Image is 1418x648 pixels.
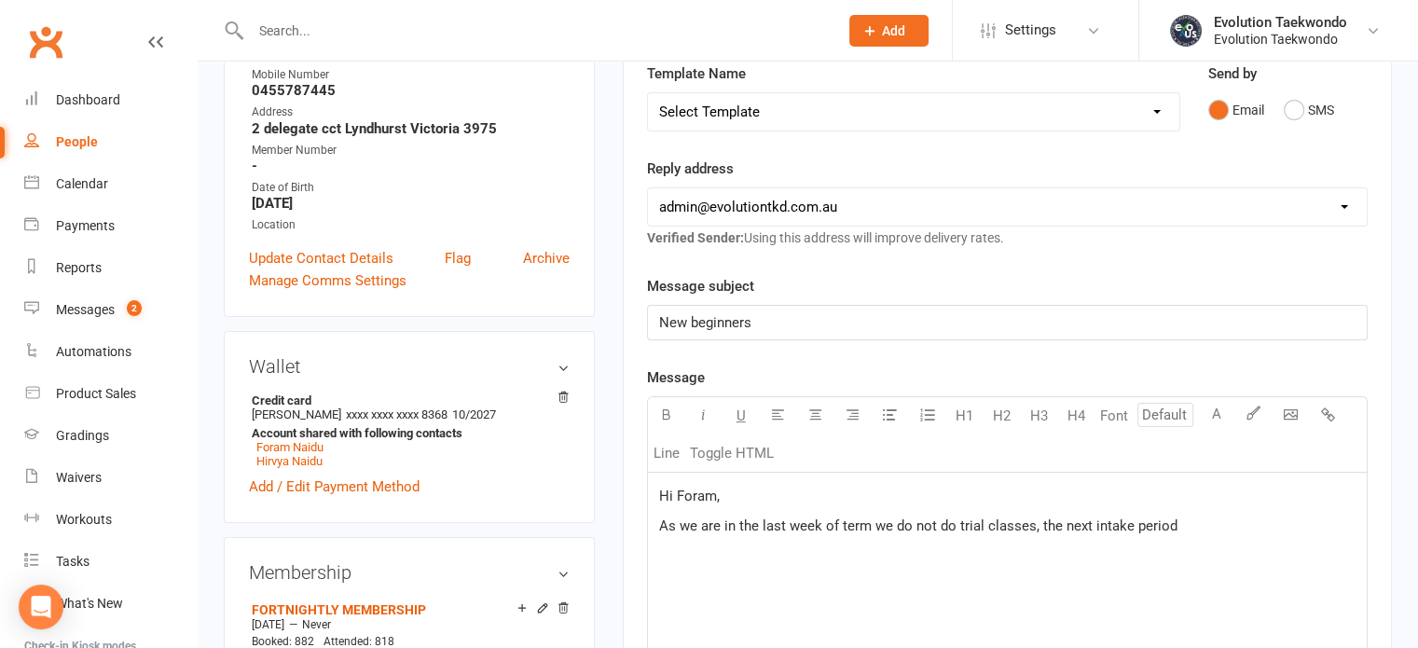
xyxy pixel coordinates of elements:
span: Settings [1005,9,1056,51]
a: Calendar [24,163,197,205]
label: Message [647,366,705,389]
div: Open Intercom Messenger [19,585,63,629]
button: Email [1208,92,1264,128]
label: Reply address [647,158,734,180]
button: SMS [1284,92,1334,128]
div: — [247,617,570,632]
strong: Verified Sender: [647,230,744,245]
span: New beginners [659,314,751,331]
div: Tasks [56,554,89,569]
a: Workouts [24,499,197,541]
div: Automations [56,344,131,359]
div: Member Number [252,142,570,159]
span: Attended: 818 [324,635,394,648]
div: Waivers [56,470,102,485]
a: Gradings [24,415,197,457]
button: Font [1095,397,1133,434]
a: Archive [523,247,570,269]
span: Booked: 882 [252,635,314,648]
a: Messages 2 [24,289,197,331]
div: Mobile Number [252,66,570,84]
span: 10/2027 [452,407,496,421]
div: People [56,134,98,149]
img: thumb_image1716958358.png [1167,12,1205,49]
button: Line [648,434,685,472]
label: Message subject [647,275,754,297]
button: Add [849,15,929,47]
a: Clubworx [22,19,69,65]
a: Flag [445,247,471,269]
a: Automations [24,331,197,373]
button: U [723,397,760,434]
span: Add [882,23,905,38]
button: H3 [1021,397,1058,434]
div: What's New [56,596,123,611]
strong: - [252,158,570,174]
div: Gradings [56,428,109,443]
span: [DATE] [252,618,284,631]
button: H2 [984,397,1021,434]
li: [PERSON_NAME] [249,391,570,471]
label: Send by [1208,62,1257,85]
a: Waivers [24,457,197,499]
span: xxxx xxxx xxxx 8368 [346,407,447,421]
a: Update Contact Details [249,247,393,269]
a: People [24,121,197,163]
strong: Credit card [252,393,560,407]
div: Evolution Taekwondo [1214,31,1347,48]
a: Tasks [24,541,197,583]
button: H4 [1058,397,1095,434]
input: Default [1137,403,1193,427]
a: FORTNIGHTLY MEMBERSHIP [252,602,426,617]
a: Reports [24,247,197,289]
h3: Wallet [249,356,570,377]
a: What's New [24,583,197,625]
h3: Membership [249,562,570,583]
span: As we are in the last week of term we do not do trial classes, the next intake period [659,517,1177,534]
span: 2 [127,300,142,316]
div: Payments [56,218,115,233]
div: Date of Birth [252,179,570,197]
div: Calendar [56,176,108,191]
a: Manage Comms Settings [249,269,406,292]
div: Address [252,103,570,121]
a: Hirvya Naidu [256,454,323,468]
div: Dashboard [56,92,120,107]
strong: Account shared with following contacts [252,426,560,440]
a: Dashboard [24,79,197,121]
strong: [DATE] [252,195,570,212]
div: Messages [56,302,115,317]
button: H1 [946,397,984,434]
div: Location [252,216,570,234]
a: Add / Edit Payment Method [249,476,420,498]
label: Template Name [647,62,746,85]
strong: 0455787445 [252,82,570,99]
a: Product Sales [24,373,197,415]
button: A [1198,397,1235,434]
div: Workouts [56,512,112,527]
div: Reports [56,260,102,275]
span: Never [302,618,331,631]
div: Evolution Taekwondo [1214,14,1347,31]
span: U [737,407,746,424]
span: Hi Foram, [659,488,720,504]
a: Foram Naidu [256,440,324,454]
input: Search... [245,18,825,44]
strong: 2 delegate cct Lyndhurst Victoria 3975 [252,120,570,137]
a: Payments [24,205,197,247]
button: Toggle HTML [685,434,778,472]
div: Product Sales [56,386,136,401]
span: Using this address will improve delivery rates. [647,230,1004,245]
